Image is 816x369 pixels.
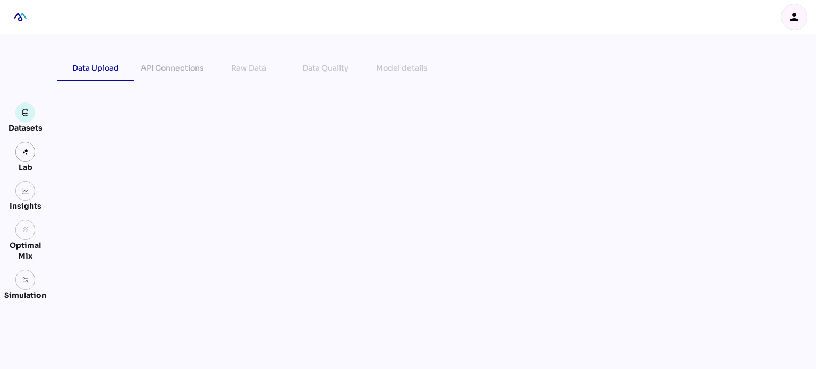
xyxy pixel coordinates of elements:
div: Lab [14,162,37,173]
div: Datasets [8,123,42,133]
div: Optimal Mix [4,240,46,261]
img: data.svg [22,109,29,116]
div: Simulation [4,290,46,301]
img: lab.svg [22,148,29,156]
div: Data Upload [72,62,119,74]
div: API Connections [141,62,204,74]
div: Raw Data [231,62,266,74]
img: settings.svg [22,276,29,284]
div: Model details [376,62,428,74]
div: mediaROI [8,5,32,29]
div: Data Quality [302,62,348,74]
img: graph.svg [22,187,29,195]
i: person [788,11,801,23]
div: Insights [10,201,41,211]
i: grain [22,226,29,234]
